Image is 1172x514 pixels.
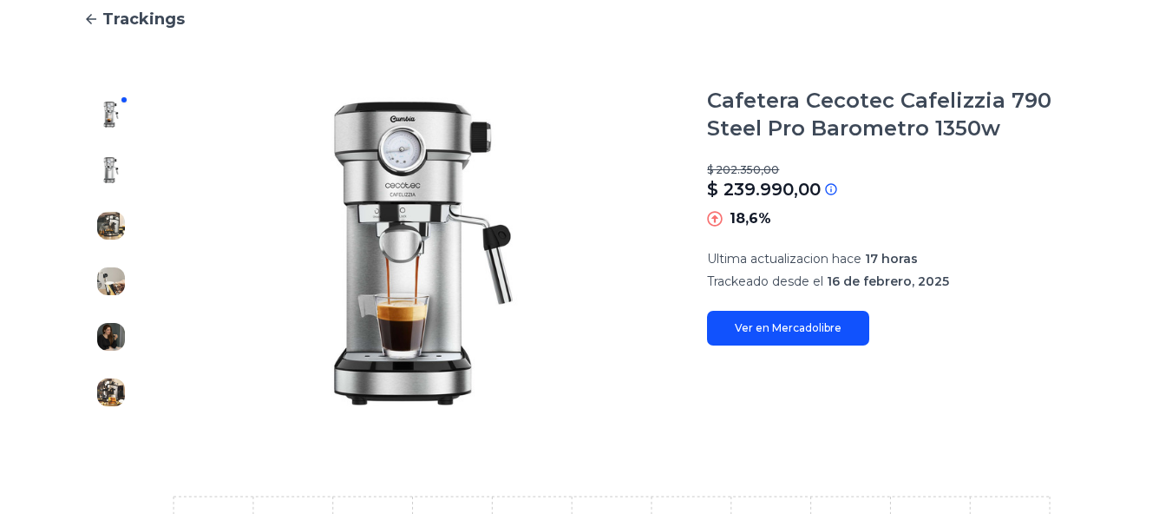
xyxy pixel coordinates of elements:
a: Trackings [83,7,1089,31]
p: $ 202.350,00 [707,163,1089,177]
img: Cafetera Cecotec Cafelizzia 790 Steel Pro Barometro 1350w [97,267,125,295]
span: Trackeado desde el [707,273,823,289]
p: 18,6% [730,208,771,229]
img: Cafetera Cecotec Cafelizzia 790 Steel Pro Barometro 1350w [97,212,125,240]
img: Cafetera Cecotec Cafelizzia 790 Steel Pro Barometro 1350w [97,323,125,351]
img: Cafetera Cecotec Cafelizzia 790 Steel Pro Barometro 1350w [97,156,125,184]
a: Ver en Mercadolibre [707,311,869,346]
span: Trackings [102,7,185,31]
p: $ 239.990,00 [707,177,821,201]
span: Ultima actualizacion hace [707,251,861,267]
img: Cafetera Cecotec Cafelizzia 790 Steel Pro Barometro 1350w [174,87,672,420]
span: 16 de febrero, 2025 [827,273,949,289]
img: Cafetera Cecotec Cafelizzia 790 Steel Pro Barometro 1350w [97,379,125,406]
span: 17 horas [865,251,918,267]
img: Cafetera Cecotec Cafelizzia 790 Steel Pro Barometro 1350w [97,101,125,128]
h1: Cafetera Cecotec Cafelizzia 790 Steel Pro Barometro 1350w [707,87,1089,142]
